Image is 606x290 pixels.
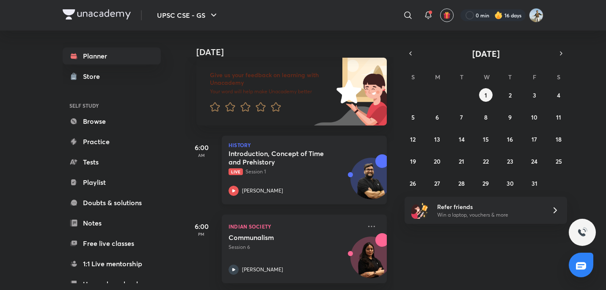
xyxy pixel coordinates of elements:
img: Avatar [351,162,391,203]
button: October 3, 2025 [528,88,541,102]
p: Win a laptop, vouchers & more [437,211,541,219]
abbr: October 31, 2025 [532,179,537,187]
button: October 28, 2025 [455,176,468,190]
a: Doubts & solutions [63,194,161,211]
abbr: Saturday [557,73,560,81]
button: October 10, 2025 [528,110,541,124]
button: October 18, 2025 [552,132,565,146]
p: Your word will help make Unacademy better [210,88,333,95]
abbr: October 5, 2025 [411,113,415,121]
h5: 6:00 [185,142,218,153]
a: Playlist [63,174,161,191]
abbr: Tuesday [460,73,463,81]
a: Notes [63,215,161,231]
button: October 2, 2025 [503,88,517,102]
abbr: October 14, 2025 [459,135,465,143]
p: AM [185,153,218,158]
abbr: October 24, 2025 [531,157,537,165]
img: avatar [443,11,451,19]
abbr: October 20, 2025 [434,157,441,165]
button: October 12, 2025 [406,132,420,146]
abbr: October 27, 2025 [434,179,440,187]
a: Free live classes [63,235,161,252]
a: Practice [63,133,161,150]
abbr: October 3, 2025 [533,91,536,99]
p: Session 1 [229,168,361,176]
button: October 9, 2025 [503,110,517,124]
button: avatar [440,8,454,22]
h5: 6:00 [185,221,218,231]
abbr: October 22, 2025 [483,157,489,165]
button: October 26, 2025 [406,176,420,190]
img: streak [494,11,503,20]
p: History [229,142,380,148]
p: [PERSON_NAME] [242,266,283,273]
button: October 29, 2025 [479,176,493,190]
button: October 21, 2025 [455,154,468,168]
abbr: October 29, 2025 [482,179,489,187]
abbr: Friday [533,73,536,81]
h6: SELF STUDY [63,98,161,113]
abbr: October 26, 2025 [410,179,416,187]
button: October 30, 2025 [503,176,517,190]
button: October 13, 2025 [430,132,444,146]
abbr: October 17, 2025 [532,135,537,143]
img: Srikanth Rathod [529,8,543,22]
abbr: October 2, 2025 [509,91,512,99]
abbr: October 18, 2025 [556,135,562,143]
button: October 31, 2025 [528,176,541,190]
div: Store [83,71,105,81]
abbr: October 7, 2025 [460,113,463,121]
abbr: October 9, 2025 [508,113,512,121]
button: October 1, 2025 [479,88,493,102]
abbr: October 4, 2025 [557,91,560,99]
p: [PERSON_NAME] [242,187,283,195]
abbr: October 12, 2025 [410,135,416,143]
button: [DATE] [416,47,555,59]
abbr: October 13, 2025 [434,135,440,143]
abbr: October 25, 2025 [556,157,562,165]
abbr: Wednesday [484,73,490,81]
abbr: Monday [435,73,440,81]
button: October 14, 2025 [455,132,468,146]
button: October 22, 2025 [479,154,493,168]
img: feedback_image [308,58,387,125]
img: Avatar [351,241,391,282]
abbr: October 10, 2025 [531,113,537,121]
p: PM [185,231,218,237]
h4: [DATE] [196,47,395,57]
p: Indian Society [229,221,361,231]
abbr: October 28, 2025 [458,179,465,187]
h6: Refer friends [437,202,541,211]
button: October 25, 2025 [552,154,565,168]
button: October 15, 2025 [479,132,493,146]
button: October 6, 2025 [430,110,444,124]
a: Browse [63,113,161,130]
button: October 24, 2025 [528,154,541,168]
abbr: Sunday [411,73,415,81]
a: Store [63,68,161,85]
abbr: October 15, 2025 [483,135,489,143]
abbr: October 19, 2025 [410,157,416,165]
abbr: October 1, 2025 [485,91,487,99]
button: October 4, 2025 [552,88,565,102]
button: October 19, 2025 [406,154,420,168]
button: October 16, 2025 [503,132,517,146]
h5: Communalism [229,233,334,242]
a: Planner [63,47,161,64]
button: October 20, 2025 [430,154,444,168]
abbr: October 23, 2025 [507,157,513,165]
abbr: Thursday [508,73,512,81]
button: October 11, 2025 [552,110,565,124]
a: Tests [63,153,161,170]
abbr: October 21, 2025 [459,157,464,165]
h5: Introduction, Concept of Time and Prehistory [229,149,334,166]
img: referral [411,202,428,219]
button: October 17, 2025 [528,132,541,146]
p: Session 6 [229,243,361,251]
abbr: October 30, 2025 [507,179,514,187]
h6: Give us your feedback on learning with Unacademy [210,71,333,86]
abbr: October 16, 2025 [507,135,513,143]
a: 1:1 Live mentorship [63,255,161,272]
button: October 27, 2025 [430,176,444,190]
